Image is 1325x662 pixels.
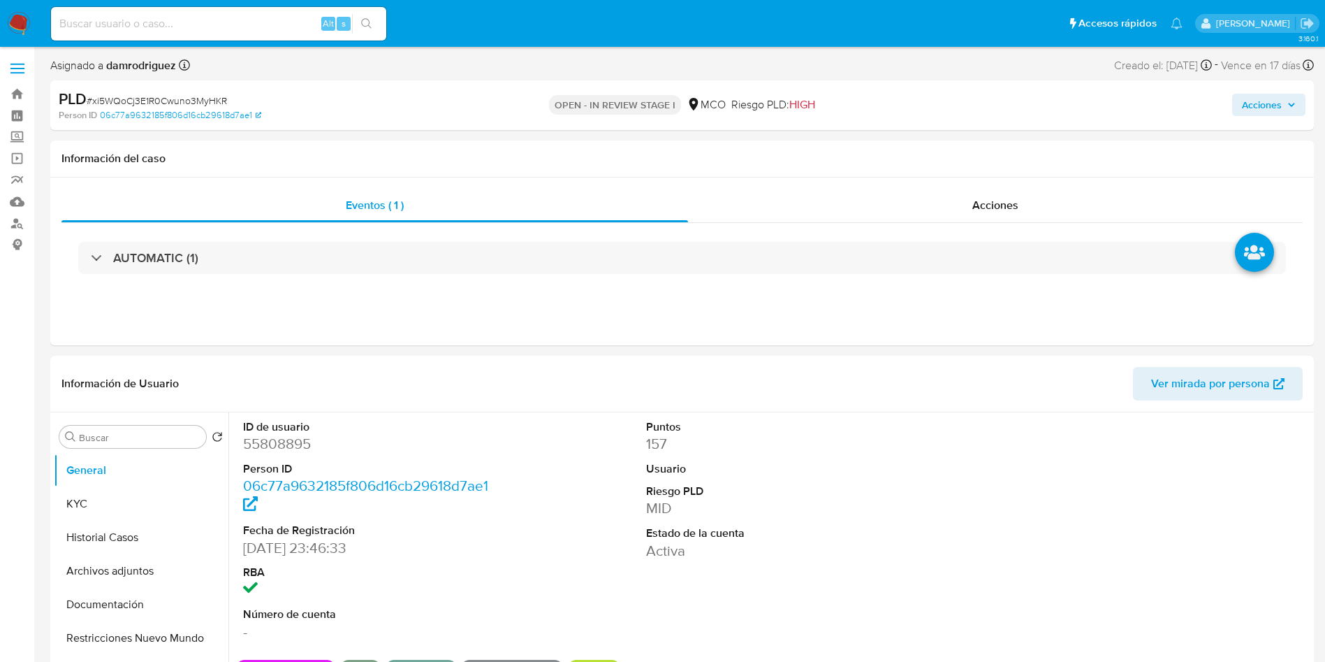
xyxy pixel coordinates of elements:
[646,541,901,561] dd: Activa
[79,431,200,444] input: Buscar
[1133,367,1303,401] button: Ver mirada por persona
[1242,94,1282,116] span: Acciones
[346,197,404,213] span: Eventos ( 1 )
[87,94,227,108] span: # xi5WQoCj3E1R0Cwuno3MyHKR
[59,109,97,122] b: Person ID
[1232,94,1305,116] button: Acciones
[54,621,228,655] button: Restricciones Nuevo Mundo
[1078,16,1157,31] span: Accesos rápidos
[113,250,198,266] h3: AUTOMATIC (1)
[54,554,228,588] button: Archivos adjuntos
[1171,17,1183,29] a: Notificaciones
[212,431,223,447] button: Volver al orden por defecto
[243,475,488,515] a: 06c77a9632185f806d16cb29618d7ae1
[789,96,815,113] span: HIGH
[54,487,228,521] button: KYC
[1215,56,1218,75] span: -
[646,461,901,477] dt: Usuario
[100,109,261,122] a: 06c77a9632185f806d16cb29618d7ae1
[1114,56,1212,75] div: Creado el: [DATE]
[65,431,76,442] button: Buscar
[646,498,901,518] dd: MID
[243,523,498,538] dt: Fecha de Registración
[646,484,901,499] dt: Riesgo PLD
[50,58,176,73] span: Asignado a
[243,565,498,580] dt: RBA
[549,95,681,115] p: OPEN - IN REVIEW STAGE I
[646,419,901,435] dt: Puntos
[54,454,228,487] button: General
[972,197,1018,213] span: Acciones
[54,588,228,621] button: Documentación
[61,377,179,391] h1: Información de Usuario
[243,461,498,477] dt: Person ID
[646,434,901,454] dd: 157
[1216,17,1295,30] p: damian.rodriguez@mercadolibre.com
[59,87,87,110] b: PLD
[687,97,726,113] div: MCO
[323,17,334,30] span: Alt
[61,152,1303,166] h1: Información del caso
[243,419,498,435] dt: ID de usuario
[243,622,498,642] dd: -
[731,97,815,113] span: Riesgo PLD:
[1221,58,1301,73] span: Vence en 17 días
[78,242,1286,274] div: AUTOMATIC (1)
[243,538,498,558] dd: [DATE] 23:46:33
[243,607,498,622] dt: Número de cuenta
[54,521,228,554] button: Historial Casos
[1300,16,1315,31] a: Salir
[51,15,386,33] input: Buscar usuario o caso...
[1151,367,1270,401] span: Ver mirada por persona
[342,17,346,30] span: s
[352,14,381,34] button: search-icon
[243,434,498,454] dd: 55808895
[103,57,176,73] b: damrodriguez
[646,526,901,541] dt: Estado de la cuenta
